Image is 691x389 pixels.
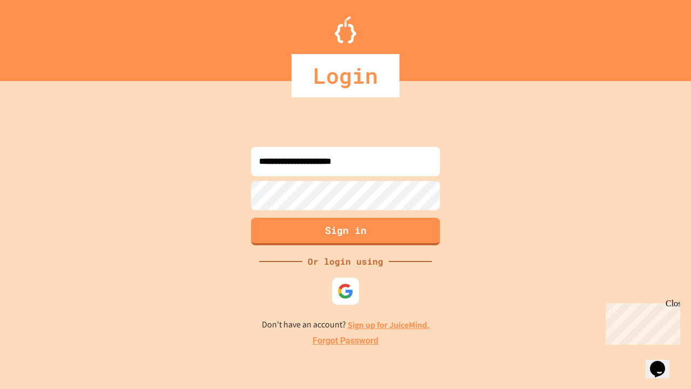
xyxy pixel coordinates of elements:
iframe: chat widget [646,346,680,378]
a: Sign up for JuiceMind. [348,319,430,331]
img: Logo.svg [335,16,356,43]
p: Don't have an account? [262,318,430,332]
div: Login [292,54,399,97]
img: google-icon.svg [337,283,354,299]
button: Sign in [251,218,440,245]
div: Or login using [302,255,389,268]
div: Chat with us now!Close [4,4,74,69]
iframe: chat widget [601,299,680,345]
a: Forgot Password [313,334,378,347]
